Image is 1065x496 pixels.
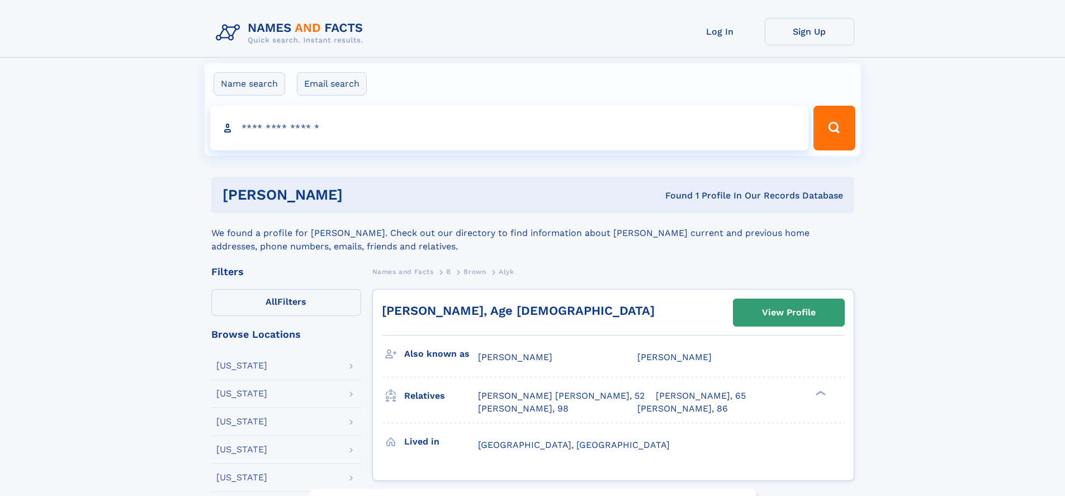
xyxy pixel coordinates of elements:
[813,390,826,397] div: ❯
[765,18,854,45] a: Sign Up
[733,299,844,326] a: View Profile
[504,190,843,202] div: Found 1 Profile In Our Records Database
[675,18,765,45] a: Log In
[382,304,655,318] a: [PERSON_NAME], Age [DEMOGRAPHIC_DATA]
[637,403,728,415] a: [PERSON_NAME], 86
[463,268,486,276] span: Brown
[446,268,451,276] span: B
[404,344,478,363] h3: Also known as
[499,268,514,276] span: Alyk
[813,106,855,150] button: Search Button
[297,72,367,96] label: Email search
[637,352,712,362] span: [PERSON_NAME]
[216,361,267,370] div: [US_STATE]
[478,403,569,415] a: [PERSON_NAME], 98
[762,300,816,325] div: View Profile
[211,267,361,277] div: Filters
[446,264,451,278] a: B
[223,188,504,202] h1: [PERSON_NAME]
[216,473,267,482] div: [US_STATE]
[214,72,285,96] label: Name search
[372,264,434,278] a: Names and Facts
[656,390,746,402] a: [PERSON_NAME], 65
[211,18,372,48] img: Logo Names and Facts
[266,296,277,307] span: All
[478,440,670,450] span: [GEOGRAPHIC_DATA], [GEOGRAPHIC_DATA]
[463,264,486,278] a: Brown
[211,329,361,339] div: Browse Locations
[478,352,552,362] span: [PERSON_NAME]
[216,445,267,454] div: [US_STATE]
[210,106,809,150] input: search input
[478,390,645,402] a: [PERSON_NAME] [PERSON_NAME], 52
[216,389,267,398] div: [US_STATE]
[404,386,478,405] h3: Relatives
[211,289,361,316] label: Filters
[404,432,478,451] h3: Lived in
[211,213,854,253] div: We found a profile for [PERSON_NAME]. Check out our directory to find information about [PERSON_N...
[216,417,267,426] div: [US_STATE]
